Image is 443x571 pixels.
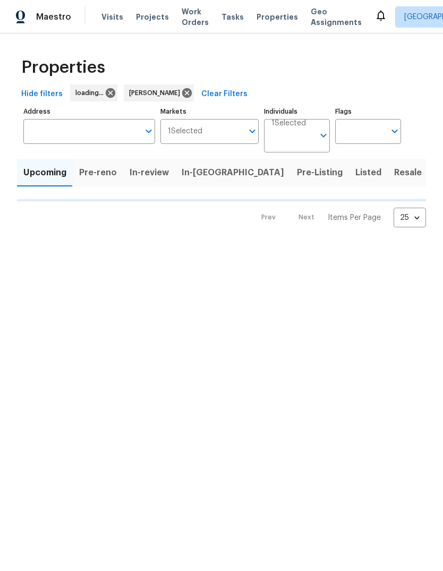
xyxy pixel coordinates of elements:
span: Pre-Listing [297,165,343,180]
button: Open [387,124,402,139]
span: Geo Assignments [311,6,362,28]
button: Open [316,128,331,143]
span: 1 Selected [168,127,202,136]
span: Listed [355,165,381,180]
span: Hide filters [21,88,63,101]
button: Open [141,124,156,139]
nav: Pagination Navigation [251,208,426,227]
span: Properties [21,62,105,73]
span: Clear Filters [201,88,248,101]
p: Items Per Page [328,212,381,223]
span: 1 Selected [271,119,306,128]
span: Visits [101,12,123,22]
span: Resale [394,165,422,180]
button: Open [245,124,260,139]
label: Flags [335,108,401,115]
div: 25 [394,204,426,232]
span: loading... [75,88,108,98]
span: [PERSON_NAME] [129,88,184,98]
div: loading... [70,84,117,101]
span: Properties [257,12,298,22]
label: Address [23,108,155,115]
span: In-[GEOGRAPHIC_DATA] [182,165,284,180]
span: Projects [136,12,169,22]
button: Clear Filters [197,84,252,104]
label: Markets [160,108,259,115]
label: Individuals [264,108,330,115]
span: Pre-reno [79,165,117,180]
span: Work Orders [182,6,209,28]
button: Hide filters [17,84,67,104]
span: In-review [130,165,169,180]
span: Upcoming [23,165,66,180]
span: Tasks [221,13,244,21]
div: [PERSON_NAME] [124,84,194,101]
span: Maestro [36,12,71,22]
